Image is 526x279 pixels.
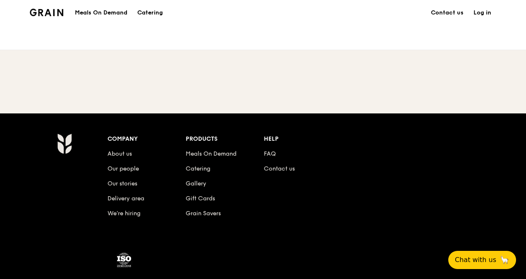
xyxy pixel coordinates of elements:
[264,150,276,157] a: FAQ
[108,195,144,202] a: Delivery area
[132,0,168,25] a: Catering
[116,252,132,268] img: ISO Certified
[57,133,72,154] img: Grain
[108,150,132,157] a: About us
[108,180,137,187] a: Our stories
[264,165,295,172] a: Contact us
[448,251,516,269] button: Chat with us🦙
[137,0,163,25] div: Catering
[108,210,141,217] a: We’re hiring
[264,133,342,145] div: Help
[500,255,509,265] span: 🦙
[186,180,206,187] a: Gallery
[186,195,215,202] a: Gift Cards
[186,165,210,172] a: Catering
[108,133,186,145] div: Company
[469,0,496,25] a: Log in
[186,133,264,145] div: Products
[455,255,496,265] span: Chat with us
[30,9,63,16] img: Grain
[75,9,127,17] h1: Meals On Demand
[70,9,132,17] a: Meals On Demand
[426,0,469,25] a: Contact us
[108,165,139,172] a: Our people
[186,150,237,157] a: Meals On Demand
[186,210,221,217] a: Grain Savers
